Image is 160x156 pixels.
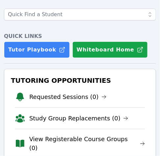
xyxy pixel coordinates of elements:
[29,92,107,102] a: Requested Sessions (0)
[4,9,156,20] input: Quick Find a Student
[10,75,150,86] h3: Tutoring Opportunities
[4,42,70,58] a: Tutor Playbook
[72,42,148,58] button: Whiteboard Home
[4,32,156,40] h4: Quick Links
[29,114,128,123] a: Study Group Replacements (0)
[29,135,145,153] a: View Registerable Course Groups (0)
